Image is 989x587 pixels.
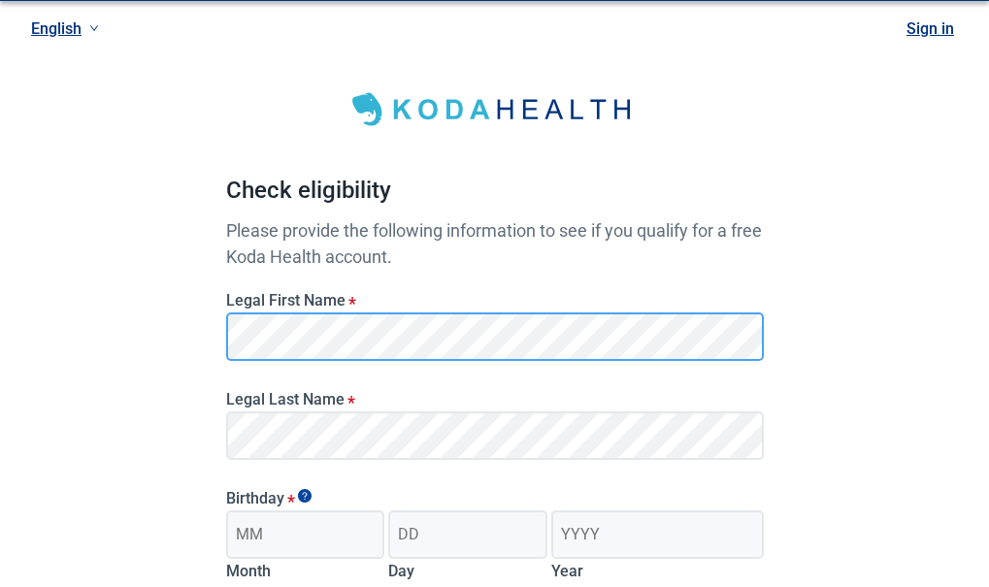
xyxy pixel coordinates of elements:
[340,85,650,134] img: Koda Health
[23,13,107,45] a: Current language: English
[551,510,763,559] input: Birth year
[226,173,764,217] h1: Check eligibility
[226,489,764,507] legend: Birthday
[226,510,385,559] input: Birth month
[551,562,583,580] label: Year
[388,562,414,580] label: Day
[226,390,764,408] label: Legal Last Name
[298,489,312,503] span: Show tooltip
[388,510,547,559] input: Birth day
[226,562,271,580] label: Month
[89,23,99,33] span: down
[226,291,764,310] label: Legal First Name
[907,19,954,38] a: Sign in
[226,217,764,270] p: Please provide the following information to see if you qualify for a free Koda Health account.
